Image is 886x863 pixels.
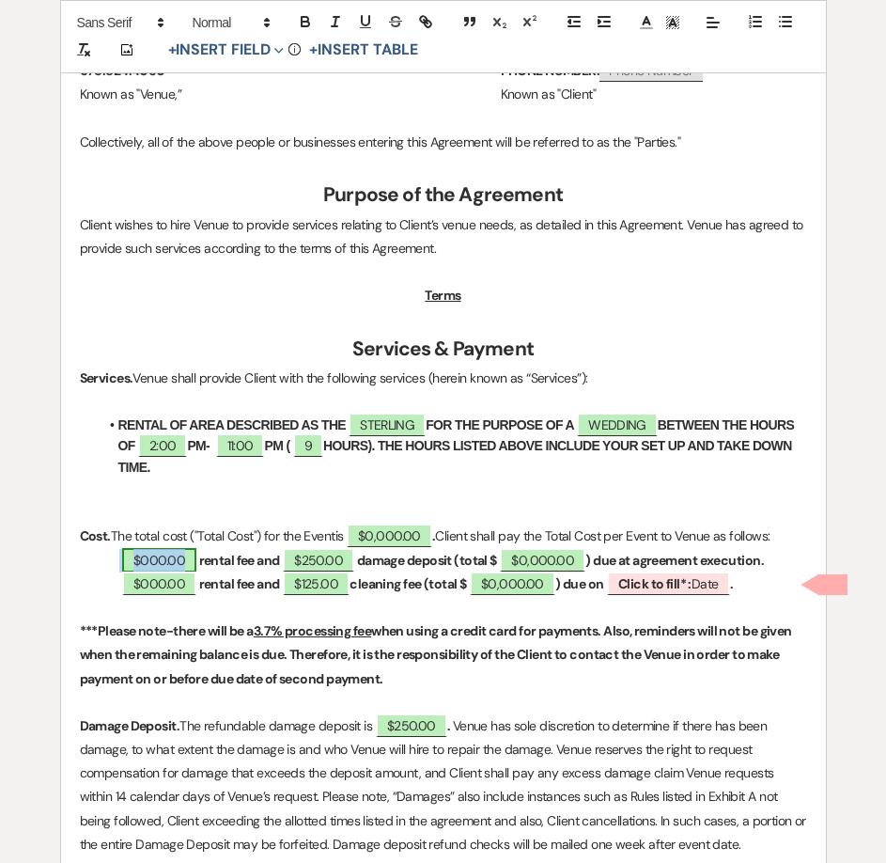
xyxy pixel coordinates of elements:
span: Known as "Client" [501,86,596,102]
strong: cleaning fee (total $ [350,575,466,592]
span: $000.00 [122,572,196,595]
span: Client shall pay the Total Cost per Event to Venue as follows: [435,527,769,544]
strong: Services & Payment [352,336,534,362]
span: $250.00 [376,714,447,737]
span: + [168,43,177,58]
strong: PHONE NUMBER: [501,62,600,79]
span: Phone Number [599,60,702,82]
span: $0,000.00 [470,572,555,595]
b: Click to fill* : [618,575,692,592]
p: The refundable damage deposit is Venue has sole discretion to determine if there has been damage,... [80,714,807,856]
strong: Cost. [80,527,111,544]
span: 9 [293,433,323,457]
strong: damage deposit (total $ [357,552,497,569]
strong: rental fee and [199,575,280,592]
span: Known as "Venue,” [80,86,181,102]
span: 2:00 [138,433,187,457]
p: is [80,525,807,548]
span: 11:00 [216,433,265,457]
strong: RENTAL OF AREA DESCRIBED AS THE [118,417,347,432]
span: Alignment [700,11,726,34]
span: $125.00 [283,572,350,595]
strong: . [730,575,733,592]
span: + [309,43,318,58]
strong: HOURS). THE HOURS LISTED ABOVE INCLUDE YOUR SET UP AND TAKE DOWN TIME. [118,438,795,474]
p: Venue shall provide Client with the following services (herein known as “Services”): [80,367,807,390]
button: +Insert Table [303,39,424,62]
span: Text Color [633,11,660,34]
strong: ) due on [555,575,604,592]
span: $0,000.00 [500,548,585,572]
strong: rental fee and [199,552,280,569]
strong: Damage Deposit. [80,717,180,734]
strong: ) due at agreement execution. [585,552,764,569]
strong: Purpose of the Agreement [323,181,563,208]
button: Insert Field [162,39,291,62]
span: Header Formats [184,11,276,34]
strong: 678.824.4050 [80,62,165,79]
u: 3.7% processing fee [254,622,371,639]
span: $0,000.00 [347,524,432,547]
strong: Services. [80,369,133,386]
span: $250.00 [283,548,354,572]
span: WEDDING [577,413,658,436]
strong: . [447,717,450,734]
u: Terms [425,287,460,304]
strong: FOR THE PURPOSE OF A [426,417,574,432]
span: $000.00 [122,548,196,573]
strong: PM ( [264,438,289,453]
strong: ***Please note-there will be a when using a credit card for payments. Also, reminders will not be... [80,622,795,686]
p: Client wishes to hire Venue to provide services relating to Client’s venue needs, as detailed in ... [80,213,807,260]
span: Date [607,572,730,595]
strong: . [432,527,435,544]
span: The total cost ("Total Cost") for the Event [111,527,335,544]
span: STERLING [349,413,426,436]
strong: PM- [187,438,210,453]
p: Collectively, all of the above people or businesses entering this Agreement will be referred to a... [80,131,807,154]
span: Text Background Color [660,11,686,34]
